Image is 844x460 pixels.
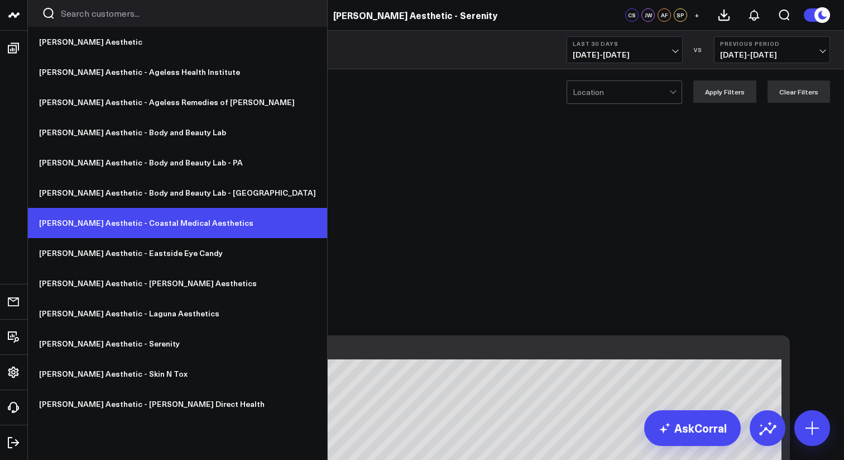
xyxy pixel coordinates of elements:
[42,7,55,20] button: Search customers button
[28,389,327,419] a: [PERSON_NAME] Aesthetic - [PERSON_NAME] Direct Health
[28,329,327,359] a: [PERSON_NAME] Aesthetic - Serenity
[28,27,327,57] a: [PERSON_NAME] Aesthetic
[28,359,327,389] a: [PERSON_NAME] Aesthetic - Skin N Tox
[28,178,327,208] a: [PERSON_NAME] Aesthetic - Body and Beauty Lab - [GEOGRAPHIC_DATA]
[28,57,327,87] a: [PERSON_NAME] Aesthetic - Ageless Health Institute
[28,298,327,329] a: [PERSON_NAME] Aesthetic - Laguna Aesthetics
[625,8,639,22] div: CS
[768,80,830,103] button: Clear Filters
[641,8,655,22] div: JW
[567,36,683,63] button: Last 30 Days[DATE]-[DATE]
[573,40,677,47] b: Last 30 Days
[28,208,327,238] a: [PERSON_NAME] Aesthetic - Coastal Medical Aesthetics
[28,238,327,268] a: [PERSON_NAME] Aesthetic - Eastside Eye Candy
[28,117,327,148] a: [PERSON_NAME] Aesthetic - Body and Beauty Lab
[28,268,327,298] a: [PERSON_NAME] Aesthetic - [PERSON_NAME] Aesthetics
[720,40,824,47] b: Previous Period
[688,46,708,53] div: VS
[690,8,703,22] button: +
[693,80,756,103] button: Apply Filters
[28,148,327,178] a: [PERSON_NAME] Aesthetic - Body and Beauty Lab - PA
[714,36,830,63] button: Previous Period[DATE]-[DATE]
[720,50,824,59] span: [DATE] - [DATE]
[674,8,687,22] div: SP
[573,50,677,59] span: [DATE] - [DATE]
[694,11,699,19] span: +
[28,87,327,117] a: [PERSON_NAME] Aesthetic - Ageless Remedies of [PERSON_NAME]
[658,8,671,22] div: AF
[333,9,497,21] a: [PERSON_NAME] Aesthetic - Serenity
[61,7,313,20] input: Search customers input
[644,410,741,446] a: AskCorral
